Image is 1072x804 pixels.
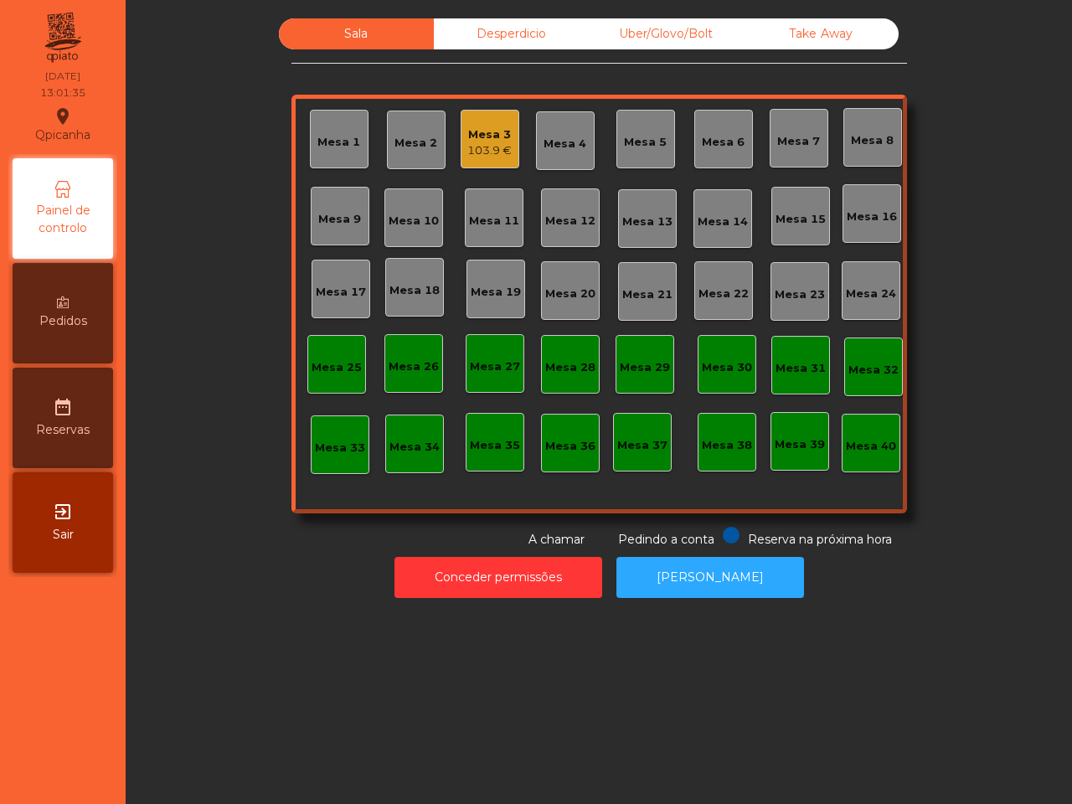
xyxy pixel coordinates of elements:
[279,18,434,49] div: Sala
[389,358,439,375] div: Mesa 26
[848,362,899,379] div: Mesa 32
[394,557,602,598] button: Conceder permissões
[702,437,752,454] div: Mesa 38
[624,134,667,151] div: Mesa 5
[744,18,899,49] div: Take Away
[53,502,73,522] i: exit_to_app
[471,284,521,301] div: Mesa 19
[846,286,896,302] div: Mesa 24
[748,532,892,547] span: Reserva na próxima hora
[851,132,894,149] div: Mesa 8
[618,532,714,547] span: Pedindo a conta
[545,359,595,376] div: Mesa 28
[318,211,361,228] div: Mesa 9
[312,359,362,376] div: Mesa 25
[389,282,440,299] div: Mesa 18
[622,286,673,303] div: Mesa 21
[545,286,595,302] div: Mesa 20
[389,439,440,456] div: Mesa 34
[467,142,512,159] div: 103.9 €
[315,440,365,456] div: Mesa 33
[53,526,74,544] span: Sair
[776,360,826,377] div: Mesa 31
[42,8,83,67] img: qpiato
[394,135,437,152] div: Mesa 2
[698,286,749,302] div: Mesa 22
[467,126,512,143] div: Mesa 3
[45,69,80,84] div: [DATE]
[36,421,90,439] span: Reservas
[775,286,825,303] div: Mesa 23
[545,213,595,229] div: Mesa 12
[776,211,826,228] div: Mesa 15
[589,18,744,49] div: Uber/Glovo/Bolt
[469,213,519,229] div: Mesa 11
[316,284,366,301] div: Mesa 17
[617,437,667,454] div: Mesa 37
[434,18,589,49] div: Desperdicio
[53,397,73,417] i: date_range
[39,312,87,330] span: Pedidos
[846,438,896,455] div: Mesa 40
[545,438,595,455] div: Mesa 36
[775,436,825,453] div: Mesa 39
[389,213,439,229] div: Mesa 10
[53,106,73,126] i: location_on
[777,133,820,150] div: Mesa 7
[17,202,109,237] span: Painel de controlo
[698,214,748,230] div: Mesa 14
[470,437,520,454] div: Mesa 35
[40,85,85,100] div: 13:01:35
[616,557,804,598] button: [PERSON_NAME]
[847,209,897,225] div: Mesa 16
[544,136,586,152] div: Mesa 4
[702,134,745,151] div: Mesa 6
[622,214,673,230] div: Mesa 13
[470,358,520,375] div: Mesa 27
[702,359,752,376] div: Mesa 30
[317,134,360,151] div: Mesa 1
[35,104,90,146] div: Qpicanha
[528,532,585,547] span: A chamar
[620,359,670,376] div: Mesa 29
